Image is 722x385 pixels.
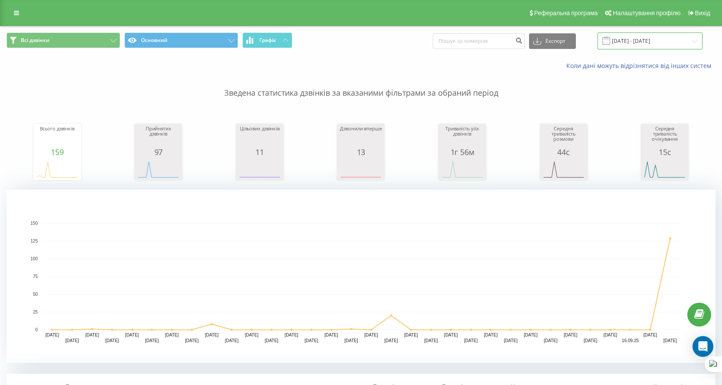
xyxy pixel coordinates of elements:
[46,333,59,337] text: [DATE]
[643,148,686,156] div: 15с
[137,156,180,182] svg: A chart.
[566,61,715,70] a: Коли дані можуть відрізнятися вiд інших систем
[433,33,525,49] input: Пошук за номером
[185,338,199,343] text: [DATE]
[65,338,79,343] text: [DATE]
[339,156,382,182] svg: A chart.
[324,333,338,337] text: [DATE]
[7,190,715,363] svg: A chart.
[424,338,438,343] text: [DATE]
[36,148,79,156] div: 159
[622,338,639,343] text: 16.09.25
[584,338,598,343] text: [DATE]
[542,156,585,182] svg: A chart.
[265,338,278,343] text: [DATE]
[542,126,585,148] div: Середня тривалість розмови
[85,333,99,337] text: [DATE]
[35,327,38,332] text: 0
[7,32,120,48] button: Всі дзвінки
[604,333,617,337] text: [DATE]
[30,256,38,261] text: 100
[339,148,382,156] div: 13
[444,333,458,337] text: [DATE]
[33,310,38,314] text: 25
[663,338,677,343] text: [DATE]
[643,156,686,182] svg: A chart.
[259,37,276,43] span: Графік
[137,126,180,148] div: Прийнятих дзвінків
[695,10,710,16] span: Вихід
[344,338,358,343] text: [DATE]
[30,239,38,243] text: 125
[105,338,119,343] text: [DATE]
[484,333,498,337] text: [DATE]
[693,336,713,357] div: Open Intercom Messenger
[441,148,484,156] div: 1г 56м
[145,338,159,343] text: [DATE]
[441,126,484,148] div: Тривалість усіх дзвінків
[544,338,558,343] text: [DATE]
[404,333,418,337] text: [DATE]
[339,126,382,148] div: Дзвонили вперше
[124,32,238,48] button: Основний
[33,292,38,297] text: 50
[36,126,79,148] div: Всього дзвінків
[534,10,598,16] span: Реферальна програма
[205,333,219,337] text: [DATE]
[245,333,258,337] text: [DATE]
[36,156,79,182] svg: A chart.
[33,274,38,279] text: 75
[284,333,298,337] text: [DATE]
[304,338,318,343] text: [DATE]
[464,338,478,343] text: [DATE]
[238,126,281,148] div: Цільових дзвінків
[238,148,281,156] div: 11
[529,33,576,49] button: Експорт
[364,333,378,337] text: [DATE]
[643,126,686,148] div: Середня тривалість очікування
[165,333,179,337] text: [DATE]
[21,37,49,44] span: Всі дзвінки
[441,156,484,182] svg: A chart.
[125,333,139,337] text: [DATE]
[644,333,657,337] text: [DATE]
[7,70,715,99] p: Зведена статистика дзвінків за вказаними фільтрами за обраний період
[564,333,578,337] text: [DATE]
[504,338,518,343] text: [DATE]
[613,10,680,16] span: Налаштування профілю
[30,221,38,226] text: 150
[524,333,538,337] text: [DATE]
[238,156,281,182] svg: A chart.
[137,148,180,156] div: 97
[225,338,238,343] text: [DATE]
[542,148,585,156] div: 44с
[242,32,292,48] button: Графік
[384,338,398,343] text: [DATE]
